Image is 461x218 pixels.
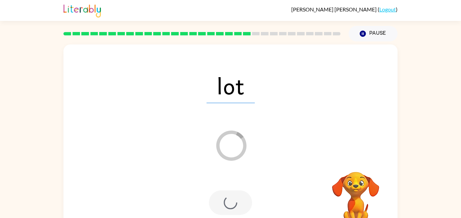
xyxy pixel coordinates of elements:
span: [PERSON_NAME] [PERSON_NAME] [291,6,378,12]
button: Pause [349,26,398,41]
a: Logout [379,6,396,12]
img: Literably [63,3,101,18]
span: lot [207,68,255,103]
div: ( ) [291,6,398,12]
